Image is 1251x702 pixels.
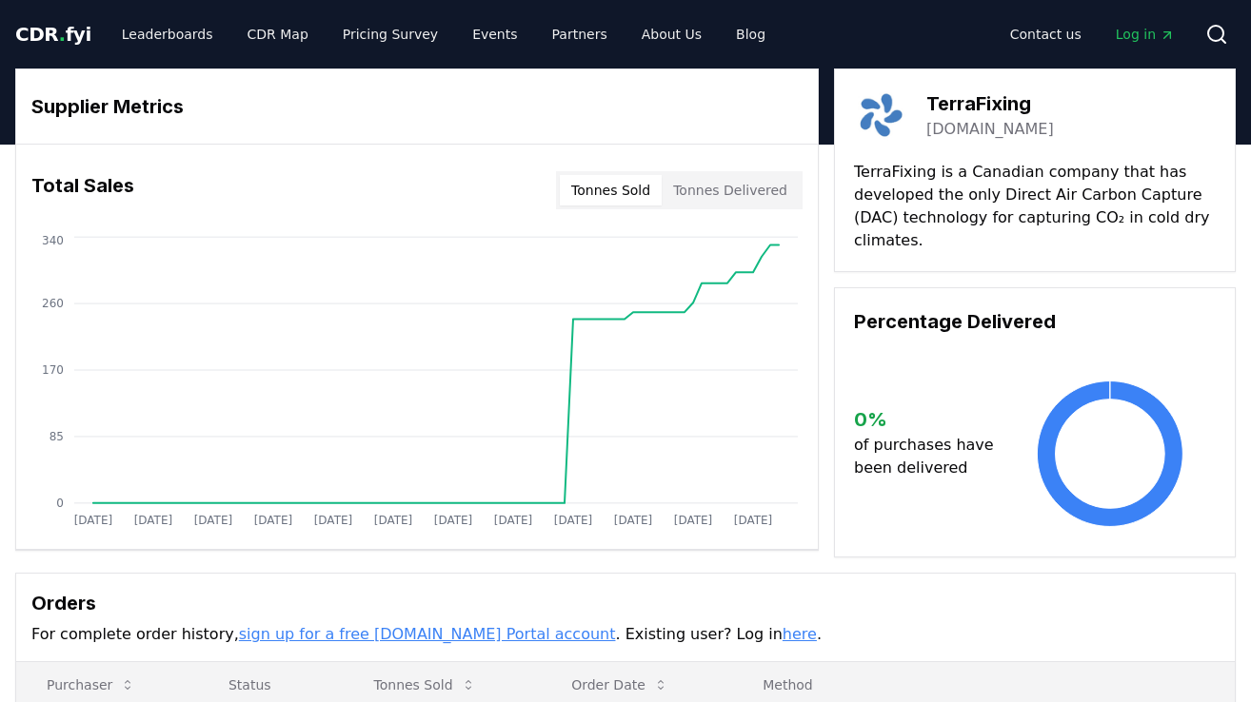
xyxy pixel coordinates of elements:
a: [DOMAIN_NAME] [926,118,1054,141]
img: TerraFixing-logo [854,88,907,142]
tspan: [DATE] [374,514,412,527]
nav: Main [107,17,781,51]
tspan: [DATE] [74,514,112,527]
tspan: [DATE] [434,514,472,527]
a: Contact us [995,17,1097,51]
tspan: 340 [42,234,64,247]
p: of purchases have been delivered [854,434,1004,479]
tspan: [DATE] [734,514,772,527]
span: CDR fyi [15,23,91,46]
tspan: 85 [50,430,64,443]
h3: Total Sales [31,171,134,209]
span: . [59,23,66,46]
h3: Percentage Delivered [854,307,1216,336]
a: CDR Map [232,17,324,51]
button: Tonnes Delivered [662,175,799,205]
tspan: 170 [42,363,64,377]
p: Status [213,675,328,694]
tspan: [DATE] [134,514,172,527]
tspan: [DATE] [614,514,652,527]
tspan: [DATE] [674,514,712,527]
a: About Us [626,17,717,51]
span: Log in [1116,25,1175,44]
a: Events [457,17,532,51]
h3: 0 % [854,405,1004,434]
h3: Orders [31,589,1220,617]
h3: Supplier Metrics [31,92,803,121]
tspan: [DATE] [254,514,292,527]
a: Pricing Survey [328,17,453,51]
p: For complete order history, . Existing user? Log in . [31,623,1220,646]
a: Leaderboards [107,17,228,51]
tspan: [DATE] [314,514,352,527]
h3: TerraFixing [926,89,1054,118]
a: Partners [537,17,623,51]
tspan: 260 [42,297,64,310]
p: Method [747,675,1220,694]
p: TerraFixing is a Canadian company that has developed the only Direct Air Carbon Capture (DAC) tec... [854,161,1216,252]
tspan: [DATE] [554,514,592,527]
tspan: [DATE] [494,514,532,527]
a: Log in [1101,17,1190,51]
a: here [783,625,817,643]
tspan: [DATE] [194,514,232,527]
a: Blog [721,17,781,51]
button: Tonnes Sold [560,175,662,205]
nav: Main [995,17,1190,51]
a: sign up for a free [DOMAIN_NAME] Portal account [239,625,616,643]
a: CDR.fyi [15,21,91,48]
tspan: 0 [56,497,64,510]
